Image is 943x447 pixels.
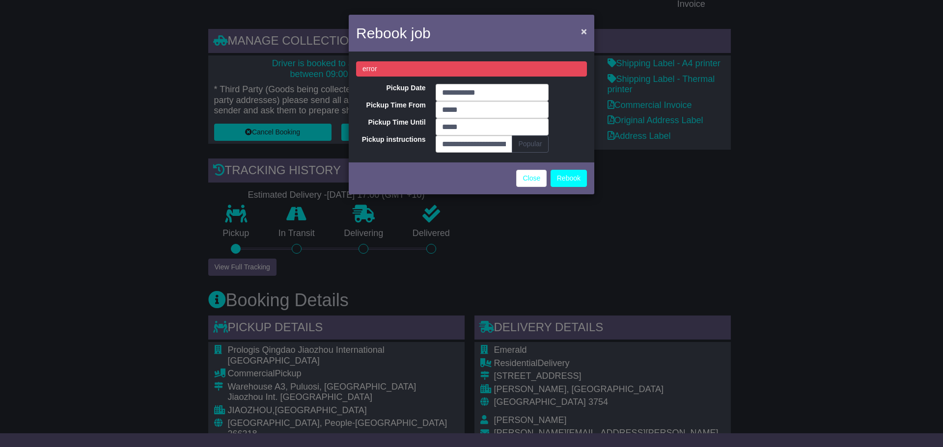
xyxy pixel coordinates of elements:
[512,135,548,153] button: Popular
[516,170,547,187] a: Close
[349,135,431,144] label: Pickup instructions
[349,101,431,109] label: Pickup Time From
[576,21,592,41] button: Close
[581,26,587,37] span: ×
[349,118,431,127] label: Pickup Time Until
[356,61,587,77] p: error
[356,22,431,44] h4: Rebook job
[349,84,431,92] label: Pickup Date
[551,170,587,187] button: Rebook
